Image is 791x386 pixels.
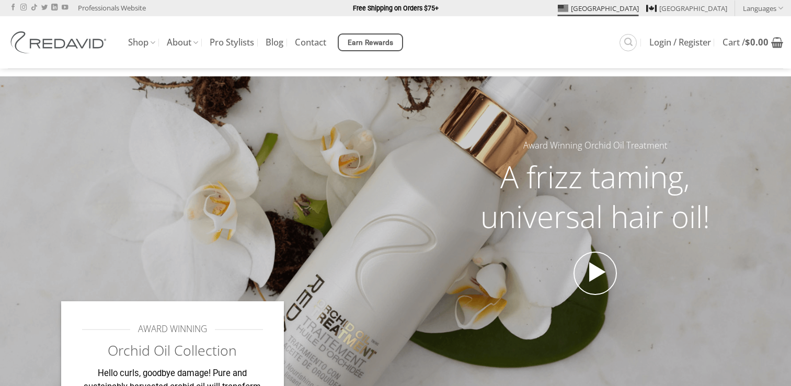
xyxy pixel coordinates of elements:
a: Contact [295,33,326,52]
span: Login / Register [649,38,711,47]
a: Open video in lightbox [574,252,617,296]
a: Follow on Facebook [10,4,16,12]
a: View cart [723,31,783,54]
a: Search [620,34,637,51]
a: Follow on TikTok [31,4,37,12]
a: [GEOGRAPHIC_DATA] [558,1,639,16]
a: Follow on Instagram [20,4,27,12]
h5: Award Winning Orchid Oil Treatment [461,139,730,153]
a: Languages [743,1,783,16]
a: Pro Stylists [210,33,254,52]
a: [GEOGRAPHIC_DATA] [646,1,727,16]
a: About [167,32,198,53]
a: Follow on Twitter [41,4,48,12]
bdi: 0.00 [745,36,769,48]
span: Earn Rewards [348,37,394,49]
h2: Orchid Oil Collection [82,342,263,360]
a: Follow on LinkedIn [51,4,58,12]
span: Cart / [723,38,769,47]
a: Login / Register [649,33,711,52]
a: Shop [128,32,155,53]
a: Earn Rewards [338,33,403,51]
a: Blog [266,33,283,52]
img: REDAVID Salon Products | United States [8,31,112,53]
span: AWARD WINNING [138,322,207,336]
a: Follow on YouTube [62,4,68,12]
strong: Free Shipping on Orders $75+ [353,4,439,12]
span: $ [745,36,750,48]
h2: A frizz taming, universal hair oil! [461,157,730,236]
